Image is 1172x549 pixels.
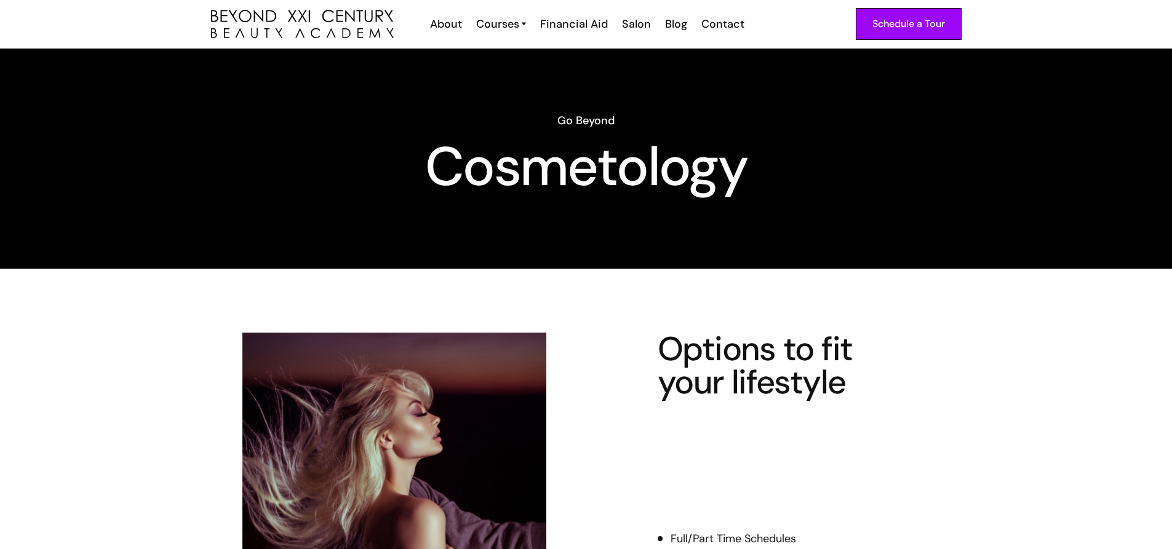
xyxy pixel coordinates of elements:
img: beyond 21st century beauty academy logo [211,10,394,39]
a: Blog [657,16,693,32]
h6: Go Beyond [211,113,962,128]
a: Contact [693,16,751,32]
div: Courses [476,16,519,32]
a: Schedule a Tour [856,8,962,40]
div: Blog [665,16,687,32]
div: Full/Part Time Schedules [671,531,796,547]
h1: Cosmetology [211,144,962,189]
a: About [422,16,468,32]
div: Financial Aid [540,16,608,32]
a: Financial Aid [532,16,614,32]
a: Courses [476,16,526,32]
div: Salon [622,16,651,32]
a: Salon [614,16,657,32]
div: Contact [701,16,744,32]
div: Schedule a Tour [872,16,945,32]
div: About [430,16,462,32]
h4: Options to fit your lifestyle [658,333,898,399]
